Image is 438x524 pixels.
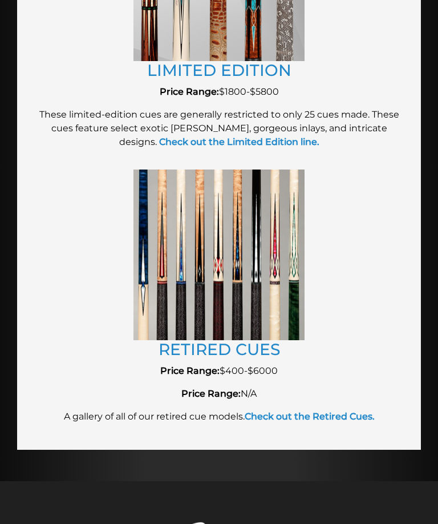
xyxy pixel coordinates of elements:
a: Check out the Retired Cues. [245,411,375,422]
a: RETIRED CUES [159,340,280,359]
a: Check out the Limited Edition line. [157,136,319,147]
p: N/A [34,387,404,401]
p: These limited-edition cues are generally restricted to only 25 cues made. These cues feature sele... [34,108,404,149]
p: A gallery of all of our retired cue models. [34,410,404,424]
strong: Price Range: [160,86,219,97]
p: $400-$6000 [34,364,404,378]
strong: Check out the Limited Edition line. [159,136,319,147]
strong: Price Range: [160,365,220,376]
a: LIMITED EDITION [147,61,291,80]
p: $1800-$5800 [34,85,404,99]
strong: Price Range: [181,388,241,399]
